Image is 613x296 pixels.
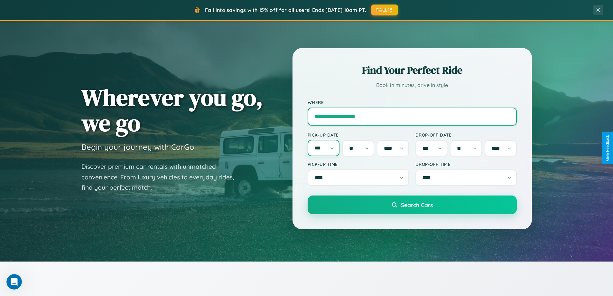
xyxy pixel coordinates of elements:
[308,81,517,90] p: Book in minutes, drive in style
[415,161,517,167] label: Drop-off Time
[371,5,398,15] button: FALL15
[308,132,409,138] label: Pick-up Date
[205,7,366,13] span: Fall into savings with 15% off for all users! Ends [DATE] 10am PT.
[308,161,409,167] label: Pick-up Time
[308,196,517,214] button: Search Cars
[81,85,263,136] h1: Wherever you go, we go
[81,142,194,152] h3: Begin your journey with CarGo
[401,201,433,208] span: Search Cars
[308,100,517,105] label: Where
[308,63,517,77] h2: Find Your Perfect Ride
[6,274,22,290] iframe: Intercom live chat
[605,135,610,161] div: Give Feedback
[415,132,517,138] label: Drop-off Date
[81,161,242,193] p: Discover premium car rentals with unmatched convenience. From luxury vehicles to everyday rides, ...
